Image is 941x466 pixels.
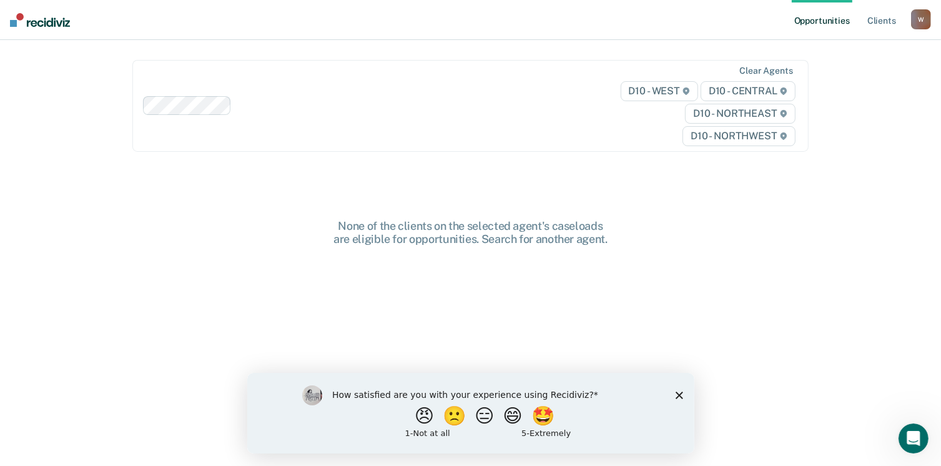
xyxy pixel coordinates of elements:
div: Clear agents [739,66,792,76]
span: D10 - NORTHWEST [682,126,795,146]
iframe: Intercom live chat [899,424,929,454]
img: Recidiviz [10,13,70,27]
div: None of the clients on the selected agent's caseloads are eligible for opportunities. Search for ... [271,219,671,246]
span: D10 - CENTRAL [701,81,796,101]
iframe: Survey by Kim from Recidiviz [247,373,694,454]
span: D10 - WEST [621,81,698,101]
button: W [911,9,931,29]
span: D10 - NORTHEAST [685,104,795,124]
